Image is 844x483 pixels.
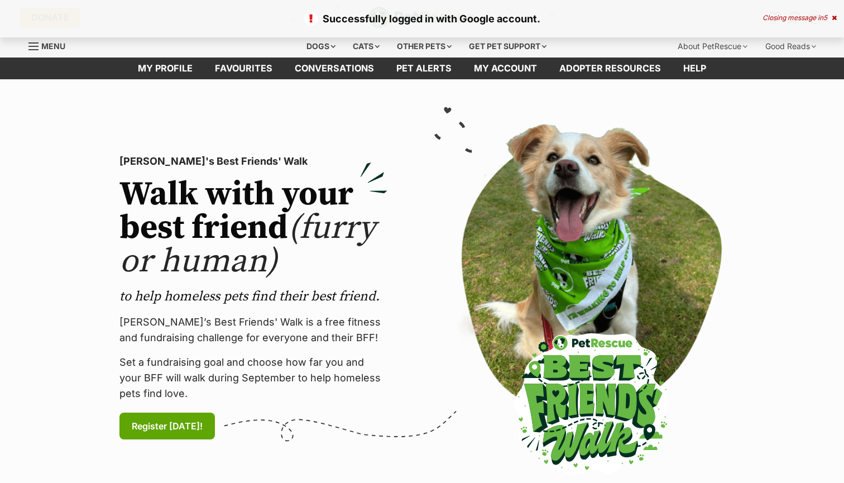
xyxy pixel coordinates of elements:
[672,58,717,79] a: Help
[385,58,463,79] a: Pet alerts
[345,35,387,58] div: Cats
[463,58,548,79] a: My account
[119,288,387,305] p: to help homeless pets find their best friend.
[204,58,284,79] a: Favourites
[28,35,73,55] a: Menu
[132,419,203,433] span: Register [DATE]!
[127,58,204,79] a: My profile
[119,355,387,401] p: Set a fundraising goal and choose how far you and your BFF will walk during September to help hom...
[119,314,387,346] p: [PERSON_NAME]’s Best Friends' Walk is a free fitness and fundraising challenge for everyone and t...
[119,154,387,169] p: [PERSON_NAME]'s Best Friends' Walk
[284,58,385,79] a: conversations
[299,35,343,58] div: Dogs
[461,35,554,58] div: Get pet support
[119,413,215,439] a: Register [DATE]!
[119,178,387,279] h2: Walk with your best friend
[389,35,459,58] div: Other pets
[548,58,672,79] a: Adopter resources
[757,35,824,58] div: Good Reads
[41,41,65,51] span: Menu
[119,207,376,283] span: (furry or human)
[670,35,755,58] div: About PetRescue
